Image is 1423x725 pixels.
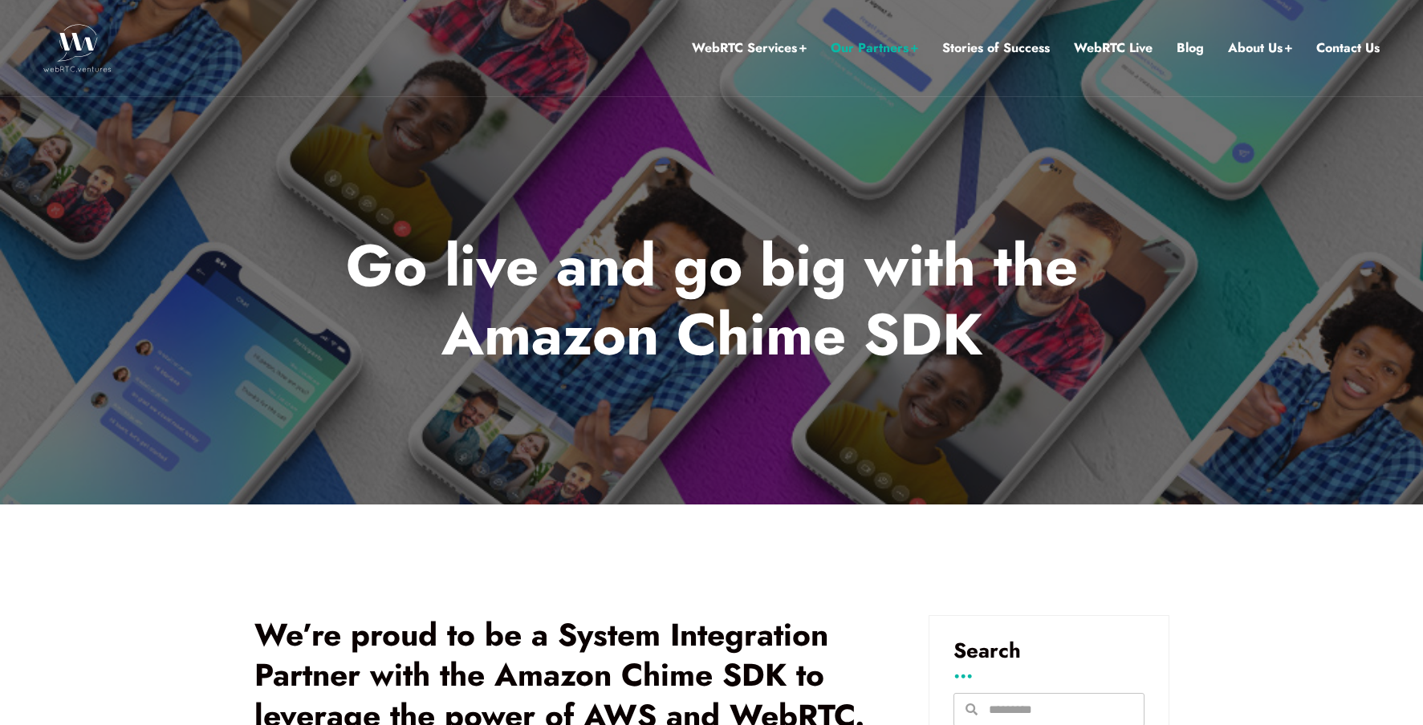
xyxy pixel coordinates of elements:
a: About Us [1228,38,1292,59]
a: WebRTC Services [692,38,807,59]
a: Stories of Success [942,38,1050,59]
a: Blog [1177,38,1204,59]
p: Go live and go big with the Amazon Chime SDK [242,231,1181,370]
a: WebRTC Live [1074,38,1153,59]
a: Contact Us [1316,38,1380,59]
img: WebRTC.ventures [43,24,112,72]
h3: Search [953,640,1144,661]
a: Our Partners [831,38,918,59]
h3: ... [953,665,1144,677]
